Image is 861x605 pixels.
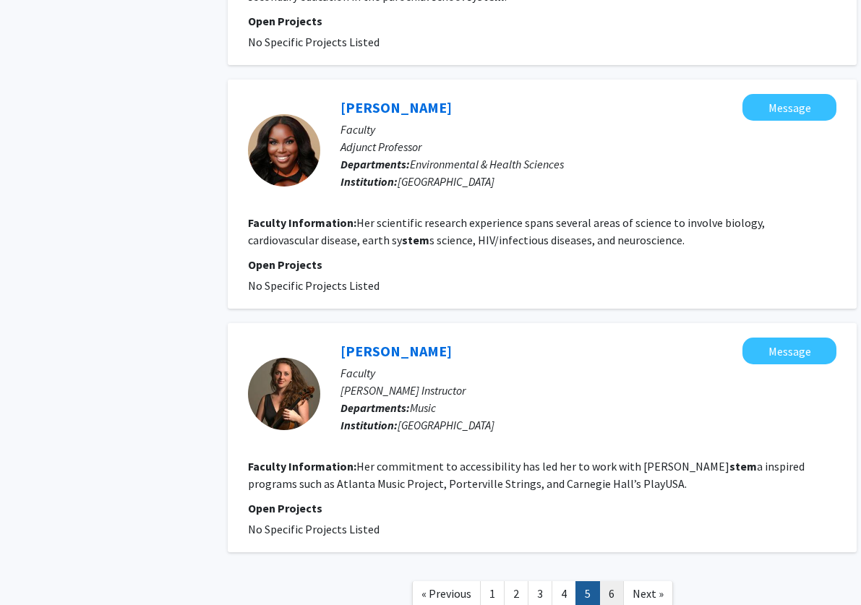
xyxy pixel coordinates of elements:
button: Message Meghan Yost [742,338,836,364]
span: [GEOGRAPHIC_DATA] [398,418,494,432]
span: No Specific Projects Listed [248,522,380,536]
p: Open Projects [248,256,836,273]
fg-read-more: Her commitment to accessibility has led her to work with [PERSON_NAME] a inspired programs such a... [248,459,805,491]
b: Institution: [340,174,398,189]
button: Message Melanie Jefferson Kankam [742,94,836,121]
p: Open Projects [248,499,836,517]
p: Faculty [340,364,836,382]
b: Faculty Information: [248,459,356,473]
b: stem [402,233,429,247]
p: Open Projects [248,12,836,30]
span: [GEOGRAPHIC_DATA] [398,174,494,189]
span: No Specific Projects Listed [248,278,380,293]
a: [PERSON_NAME] [340,342,452,360]
b: Institution: [340,418,398,432]
fg-read-more: Her scientific research experience spans several areas of science to involve biology, cardiovascu... [248,215,765,247]
iframe: Chat [11,540,61,594]
a: [PERSON_NAME] [340,98,452,116]
b: Departments: [340,157,410,171]
b: stem [729,459,757,473]
span: « Previous [421,586,471,601]
p: Faculty [340,121,836,138]
p: Adjunct Professor [340,138,836,155]
span: Environmental & Health Sciences [410,157,564,171]
b: Faculty Information: [248,215,356,230]
span: No Specific Projects Listed [248,35,380,49]
span: Music [410,400,436,415]
p: [PERSON_NAME] Instructor [340,382,836,399]
span: Next » [633,586,664,601]
b: Departments: [340,400,410,415]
